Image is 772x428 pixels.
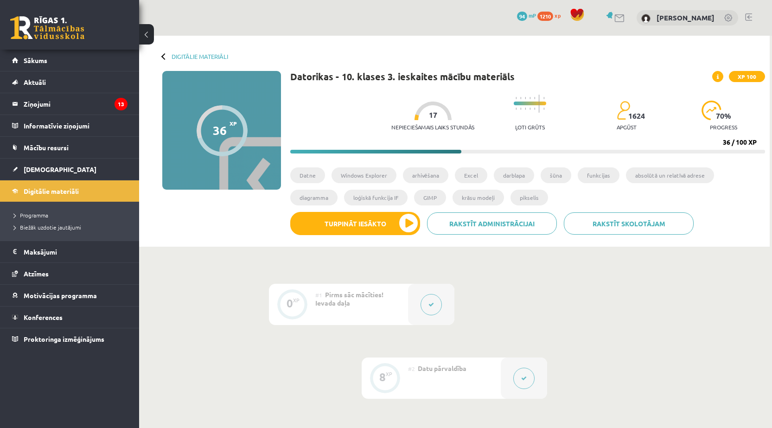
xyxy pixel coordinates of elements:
[12,137,128,158] a: Mācību resursi
[537,12,553,21] span: 1210
[534,97,535,99] img: icon-short-line-57e1e144782c952c97e751825c79c345078a6d821885a25fce030b3d8c18986b.svg
[24,313,63,321] span: Konferences
[12,263,128,284] a: Atzīmes
[657,13,715,22] a: [PERSON_NAME]
[315,290,383,307] span: Pirms sāc mācīties! Ievada daļa
[408,365,415,372] span: #2
[12,159,128,180] a: [DEMOGRAPHIC_DATA]
[24,187,79,195] span: Digitālie materiāli
[537,12,565,19] a: 1210 xp
[172,53,228,60] a: Digitālie materiāli
[516,97,517,99] img: icon-short-line-57e1e144782c952c97e751825c79c345078a6d821885a25fce030b3d8c18986b.svg
[641,14,651,23] img: Aurēlija Reinfelde
[14,211,48,219] span: Programma
[520,97,521,99] img: icon-short-line-57e1e144782c952c97e751825c79c345078a6d821885a25fce030b3d8c18986b.svg
[534,108,535,110] img: icon-short-line-57e1e144782c952c97e751825c79c345078a6d821885a25fce030b3d8c18986b.svg
[494,167,534,183] li: darblapa
[515,124,545,130] p: Ļoti grūts
[453,190,504,205] li: krāsu modeļi
[455,167,487,183] li: Excel
[626,167,714,183] li: absolūtā un relatīvā adrese
[24,93,128,115] legend: Ziņojumi
[290,167,325,183] li: Datne
[555,12,561,19] span: xp
[617,101,630,120] img: students-c634bb4e5e11cddfef0936a35e636f08e4e9abd3cc4e673bd6f9a4125e45ecb1.svg
[115,98,128,110] i: 13
[24,143,69,152] span: Mācību resursi
[12,115,128,136] a: Informatīvie ziņojumi
[14,224,81,231] span: Biežāk uzdotie jautājumi
[332,167,396,183] li: Windows Explorer
[418,364,466,372] span: Datu pārvaldība
[12,71,128,93] a: Aktuāli
[543,97,544,99] img: icon-short-line-57e1e144782c952c97e751825c79c345078a6d821885a25fce030b3d8c18986b.svg
[628,112,645,120] span: 1624
[702,101,721,120] img: icon-progress-161ccf0a02000e728c5f80fcf4c31c7af3da0e1684b2b1d7c360e028c24a22f1.svg
[12,241,128,262] a: Maksājumi
[414,190,446,205] li: GIMP
[24,115,128,136] legend: Informatīvie ziņojumi
[344,190,408,205] li: loģiskā funkcija IF
[578,167,619,183] li: funkcijas
[24,269,49,278] span: Atzīmes
[287,299,293,307] div: 0
[12,180,128,202] a: Digitālie materiāli
[530,108,530,110] img: icon-short-line-57e1e144782c952c97e751825c79c345078a6d821885a25fce030b3d8c18986b.svg
[24,291,97,300] span: Motivācijas programma
[24,241,128,262] legend: Maksājumi
[213,123,227,137] div: 36
[315,291,322,299] span: #1
[14,211,130,219] a: Programma
[391,124,474,130] p: Nepieciešamais laiks stundās
[517,12,536,19] a: 94 mP
[530,97,530,99] img: icon-short-line-57e1e144782c952c97e751825c79c345078a6d821885a25fce030b3d8c18986b.svg
[710,124,737,130] p: progress
[290,190,338,205] li: diagramma
[12,93,128,115] a: Ziņojumi13
[427,212,557,235] a: Rakstīt administrācijai
[290,71,515,82] h1: Datorikas - 10. klases 3. ieskaites mācību materiāls
[517,12,527,21] span: 94
[10,16,84,39] a: Rīgas 1. Tālmācības vidusskola
[564,212,694,235] a: Rakstīt skolotājam
[230,120,237,127] span: XP
[429,111,437,119] span: 17
[386,371,392,377] div: XP
[403,167,448,183] li: arhivēšana
[293,298,300,303] div: XP
[24,78,46,86] span: Aktuāli
[543,108,544,110] img: icon-short-line-57e1e144782c952c97e751825c79c345078a6d821885a25fce030b3d8c18986b.svg
[520,108,521,110] img: icon-short-line-57e1e144782c952c97e751825c79c345078a6d821885a25fce030b3d8c18986b.svg
[617,124,637,130] p: apgūst
[24,165,96,173] span: [DEMOGRAPHIC_DATA]
[24,335,104,343] span: Proktoringa izmēģinājums
[12,307,128,328] a: Konferences
[529,12,536,19] span: mP
[24,56,47,64] span: Sākums
[516,108,517,110] img: icon-short-line-57e1e144782c952c97e751825c79c345078a6d821885a25fce030b3d8c18986b.svg
[12,285,128,306] a: Motivācijas programma
[12,328,128,350] a: Proktoringa izmēģinājums
[510,190,548,205] li: pikselis
[729,71,765,82] span: XP 100
[379,373,386,381] div: 8
[14,223,130,231] a: Biežāk uzdotie jautājumi
[12,50,128,71] a: Sākums
[716,112,732,120] span: 70 %
[290,212,420,235] button: Turpināt iesākto
[541,167,571,183] li: šūna
[539,95,540,113] img: icon-long-line-d9ea69661e0d244f92f715978eff75569469978d946b2353a9bb055b3ed8787d.svg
